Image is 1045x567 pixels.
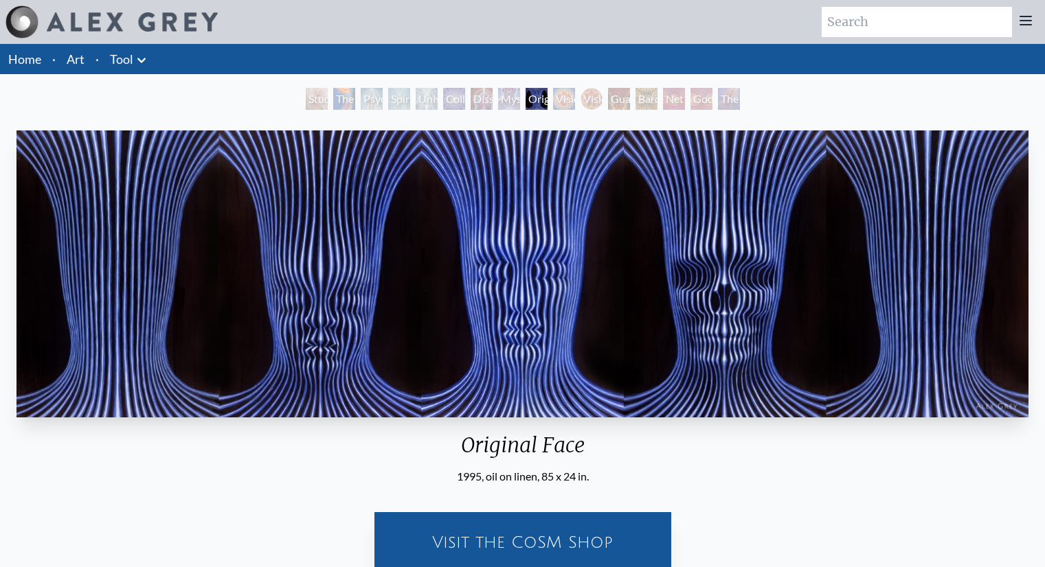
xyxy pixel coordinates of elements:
[822,7,1012,37] input: Search
[581,88,603,110] div: Vision Crystal Tondo
[471,88,493,110] div: Dissectional Art for Tool's Lateralus CD
[67,49,85,69] a: Art
[608,88,630,110] div: Guardian of Infinite Vision
[663,88,685,110] div: Net of Being
[636,88,658,110] div: Bardo Being
[47,44,61,74] li: ·
[361,88,383,110] div: Psychic Energy System
[110,49,133,69] a: Tool
[526,88,548,110] div: Original Face
[690,88,712,110] div: Godself
[333,88,355,110] div: The Torch
[553,88,575,110] div: Vision Crystal
[11,432,1034,468] div: Original Face
[306,88,328,110] div: Study for the Great Turn
[11,468,1034,485] div: 1995, oil on linen, 85 x 24 in.
[416,88,438,110] div: Universal Mind Lattice
[498,88,520,110] div: Mystic Eye
[388,88,410,110] div: Spiritual Energy System
[443,88,465,110] div: Collective Vision
[90,44,104,74] li: ·
[8,51,41,67] a: Home
[16,130,1029,417] img: Original-Face-1995-Alex-Grey-Pentaptych-watermarked.jpg
[718,88,740,110] div: The Great Turn
[383,520,663,564] a: Visit the CoSM Shop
